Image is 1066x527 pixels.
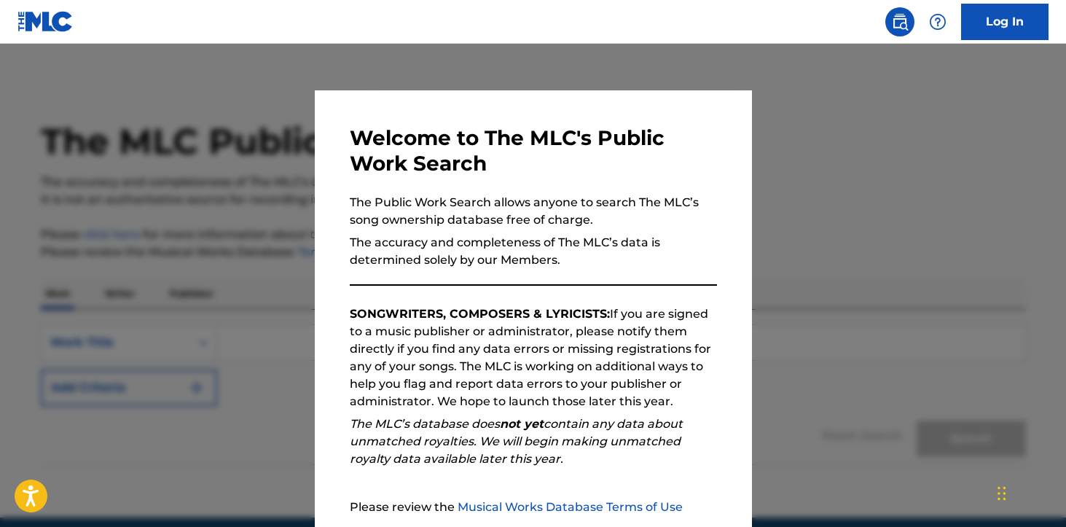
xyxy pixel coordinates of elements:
strong: not yet [500,417,544,431]
img: MLC Logo [17,11,74,32]
em: The MLC’s database does contain any data about unmatched royalties. We will begin making unmatche... [350,417,683,466]
div: Drag [998,472,1006,515]
p: The Public Work Search allows anyone to search The MLC’s song ownership database free of charge. [350,194,717,229]
a: Musical Works Database Terms of Use [458,500,683,514]
h3: Welcome to The MLC's Public Work Search [350,125,717,176]
iframe: Chat Widget [993,457,1066,527]
img: help [929,13,947,31]
a: Log In [961,4,1049,40]
img: search [891,13,909,31]
strong: SONGWRITERS, COMPOSERS & LYRICISTS: [350,307,610,321]
div: Help [923,7,952,36]
p: Please review the [350,499,717,516]
p: The accuracy and completeness of The MLC’s data is determined solely by our Members. [350,234,717,269]
p: If you are signed to a music publisher or administrator, please notify them directly if you find ... [350,305,717,410]
a: Public Search [885,7,914,36]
